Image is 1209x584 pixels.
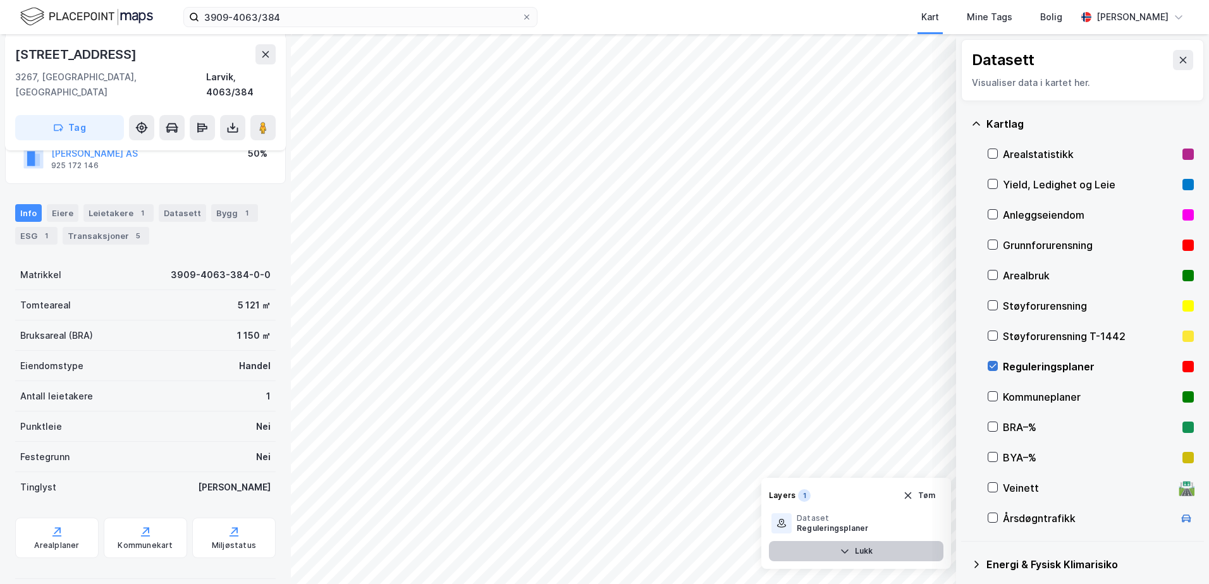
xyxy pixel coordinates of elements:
div: 3909-4063-384-0-0 [171,267,271,283]
div: 1 [40,229,52,242]
div: Energi & Fysisk Klimarisiko [986,557,1194,572]
div: Årsdøgntrafikk [1003,511,1174,526]
button: Tag [15,115,124,140]
div: Datasett [159,204,206,222]
button: Lukk [769,541,943,561]
div: Eiere [47,204,78,222]
div: Leietakere [83,204,154,222]
button: Tøm [895,485,943,506]
div: Kartlag [986,116,1194,131]
div: 1 [240,207,253,219]
div: Handel [239,358,271,374]
div: Mine Tags [967,9,1012,25]
div: Kontrollprogram for chat [1146,523,1209,584]
div: Yield, Ledighet og Leie [1003,177,1177,192]
div: 1 150 ㎡ [237,328,271,343]
div: 925 172 146 [51,161,99,171]
div: Støyforurensning [1003,298,1177,313]
div: Bruksareal (BRA) [20,328,93,343]
div: Miljøstatus [212,540,256,551]
div: [STREET_ADDRESS] [15,44,139,64]
div: Punktleie [20,419,62,434]
input: Søk på adresse, matrikkel, gårdeiere, leietakere eller personer [199,8,522,27]
div: Kart [921,9,939,25]
div: Støyforurensning T-1442 [1003,329,1177,344]
div: 5 [132,229,144,242]
div: Reguleringsplaner [1003,359,1177,374]
div: Transaksjoner [63,227,149,245]
div: 5 121 ㎡ [238,298,271,313]
img: logo.f888ab2527a4732fd821a326f86c7f29.svg [20,6,153,28]
iframe: Chat Widget [1146,523,1209,584]
div: Visualiser data i kartet her. [972,75,1193,90]
div: 1 [136,207,149,219]
div: Larvik, 4063/384 [206,70,276,100]
div: Layers [769,490,795,501]
div: Bolig [1040,9,1062,25]
div: Kommuneplaner [1003,389,1177,405]
div: BRA–% [1003,420,1177,435]
div: Info [15,204,42,222]
div: Tomteareal [20,298,71,313]
div: Eiendomstype [20,358,83,374]
div: BYA–% [1003,450,1177,465]
div: 3267, [GEOGRAPHIC_DATA], [GEOGRAPHIC_DATA] [15,70,206,100]
div: Arealstatistikk [1003,147,1177,162]
div: 🛣️ [1178,480,1195,496]
div: 50% [248,146,267,161]
div: Veinett [1003,480,1174,496]
div: [PERSON_NAME] [198,480,271,495]
div: 1 [798,489,811,502]
div: Antall leietakere [20,389,93,404]
div: Dataset [797,513,868,523]
div: Reguleringsplaner [797,523,868,533]
div: Festegrunn [20,449,70,465]
div: 1 [266,389,271,404]
div: Anleggseiendom [1003,207,1177,222]
div: Kommunekart [118,540,173,551]
div: Nei [256,449,271,465]
div: Grunnforurensning [1003,238,1177,253]
div: Arealplaner [34,540,79,551]
div: ESG [15,227,58,245]
div: Matrikkel [20,267,61,283]
div: Datasett [972,50,1034,70]
div: [PERSON_NAME] [1096,9,1169,25]
div: Bygg [211,204,258,222]
div: Nei [256,419,271,434]
div: Arealbruk [1003,268,1177,283]
div: Tinglyst [20,480,56,495]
